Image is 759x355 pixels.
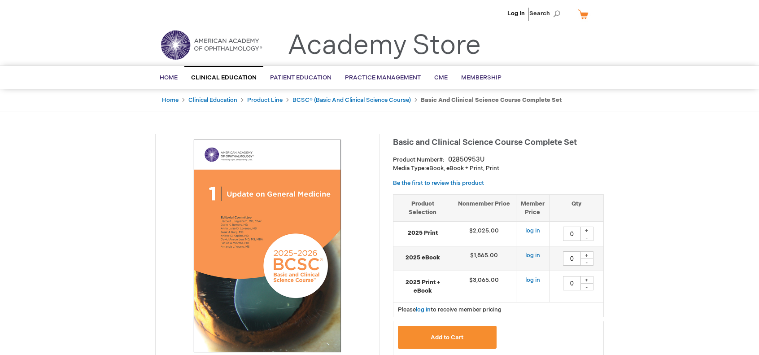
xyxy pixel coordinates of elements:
[580,283,593,290] div: -
[247,96,283,104] a: Product Line
[191,74,257,81] span: Clinical Education
[393,164,604,173] p: eBook, eBook + Print, Print
[393,180,484,187] a: Be the first to review this product
[563,276,581,290] input: Qty
[398,326,497,349] button: Add to Cart
[292,96,411,104] a: BCSC® (Basic and Clinical Science Course)
[549,194,603,221] th: Qty
[529,4,563,22] span: Search
[393,156,445,163] strong: Product Number
[398,229,447,237] strong: 2025 Print
[507,10,525,17] a: Log In
[580,251,593,259] div: +
[452,271,516,302] td: $3,065.00
[431,334,463,341] span: Add to Cart
[288,30,481,62] a: Academy Store
[448,155,484,164] div: 02850953U
[580,234,593,241] div: -
[398,254,447,262] strong: 2025 eBook
[434,74,448,81] span: CME
[452,194,516,221] th: Nonmember Price
[563,227,581,241] input: Qty
[461,74,502,81] span: Membership
[416,306,431,313] a: log in
[563,251,581,266] input: Qty
[162,96,179,104] a: Home
[393,138,577,147] span: Basic and Clinical Science Course Complete Set
[452,222,516,246] td: $2,025.00
[452,246,516,271] td: $1,865.00
[393,194,452,221] th: Product Selection
[398,278,447,295] strong: 2025 Print + eBook
[525,276,540,284] a: log in
[345,74,421,81] span: Practice Management
[393,165,426,172] strong: Media Type:
[421,96,562,104] strong: Basic and Clinical Science Course Complete Set
[398,306,502,313] span: Please to receive member pricing
[160,74,178,81] span: Home
[525,227,540,234] a: log in
[160,139,375,353] img: Basic and Clinical Science Course Complete Set
[516,194,549,221] th: Member Price
[580,227,593,234] div: +
[580,276,593,284] div: +
[270,74,332,81] span: Patient Education
[188,96,237,104] a: Clinical Education
[580,259,593,266] div: -
[525,252,540,259] a: log in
